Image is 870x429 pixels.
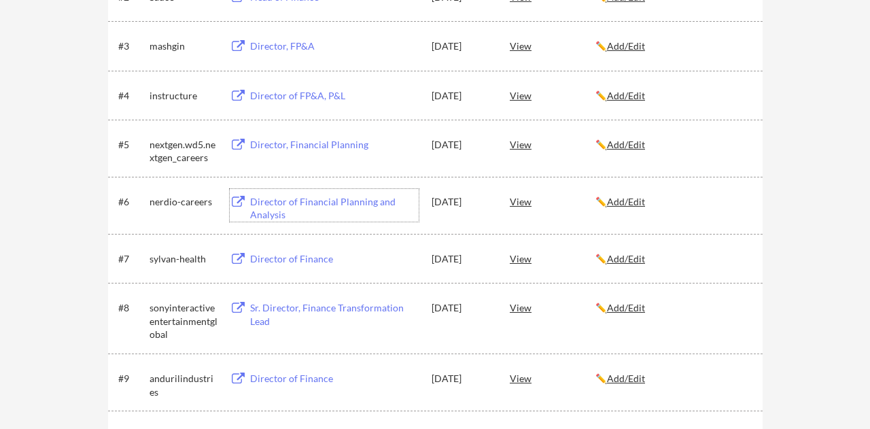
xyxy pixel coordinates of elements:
[250,195,419,222] div: Director of Financial Planning and Analysis
[250,301,419,328] div: Sr. Director, Finance Transformation Lead
[150,39,217,53] div: mashgin
[150,252,217,266] div: sylvan-health
[432,372,491,385] div: [DATE]
[607,90,645,101] u: Add/Edit
[595,195,750,209] div: ✏️
[432,89,491,103] div: [DATE]
[150,138,217,165] div: nextgen.wd5.nextgen_careers
[510,295,595,320] div: View
[118,138,145,152] div: #5
[595,138,750,152] div: ✏️
[510,83,595,107] div: View
[607,139,645,150] u: Add/Edit
[118,195,145,209] div: #6
[510,33,595,58] div: View
[510,189,595,213] div: View
[118,372,145,385] div: #9
[118,89,145,103] div: #4
[607,373,645,384] u: Add/Edit
[607,302,645,313] u: Add/Edit
[250,138,419,152] div: Director, Financial Planning
[432,39,491,53] div: [DATE]
[150,89,217,103] div: instructure
[250,39,419,53] div: Director, FP&A
[595,39,750,53] div: ✏️
[432,301,491,315] div: [DATE]
[118,301,145,315] div: #8
[118,39,145,53] div: #3
[250,252,419,266] div: Director of Finance
[595,252,750,266] div: ✏️
[595,372,750,385] div: ✏️
[250,372,419,385] div: Director of Finance
[595,301,750,315] div: ✏️
[510,132,595,156] div: View
[150,301,217,341] div: sonyinteractiveentertainmentglobal
[432,252,491,266] div: [DATE]
[595,89,750,103] div: ✏️
[510,246,595,271] div: View
[118,252,145,266] div: #7
[510,366,595,390] div: View
[150,195,217,209] div: nerdio-careers
[250,89,419,103] div: Director of FP&A, P&L
[432,195,491,209] div: [DATE]
[432,138,491,152] div: [DATE]
[607,40,645,52] u: Add/Edit
[607,196,645,207] u: Add/Edit
[607,253,645,264] u: Add/Edit
[150,372,217,398] div: andurilindustries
